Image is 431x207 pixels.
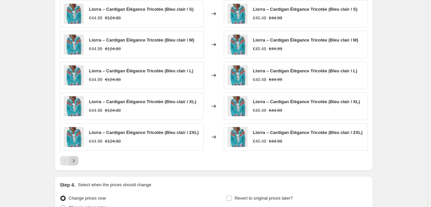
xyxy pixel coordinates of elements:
[78,182,151,188] p: Select when the prices should change
[228,34,248,55] img: Template02_f4e00c41-dd80-420e-9e67-d21a508b9929_80x.jpg
[253,138,266,145] div: €40.49
[269,15,282,21] strike: €44.99
[228,96,248,116] img: Template02_f4e00c41-dd80-420e-9e67-d21a508b9929_80x.jpg
[89,99,196,104] span: Liorra – Cardigan Élégance Tricotée (Bleu clair / XL)
[105,107,121,114] strike: €124.88
[64,127,84,147] img: Template02_f4e00c41-dd80-420e-9e67-d21a508b9929_80x.jpg
[64,65,84,85] img: Template02_f4e00c41-dd80-420e-9e67-d21a508b9929_80x.jpg
[228,127,248,147] img: Template02_f4e00c41-dd80-420e-9e67-d21a508b9929_80x.jpg
[64,34,84,55] img: Template02_f4e00c41-dd80-420e-9e67-d21a508b9929_80x.jpg
[253,107,266,114] div: €40.49
[253,130,363,135] span: Liorra – Cardigan Élégance Tricotée (Bleu clair / 2XL)
[105,46,121,52] strike: €124.88
[253,76,266,83] div: €40.49
[253,7,358,12] span: Liorra – Cardigan Élégance Tricotée (Bleu clair / S)
[228,65,248,85] img: Template02_f4e00c41-dd80-420e-9e67-d21a508b9929_80x.jpg
[89,138,103,145] div: €44.99
[253,15,266,21] div: €40.49
[228,4,248,24] img: Template02_f4e00c41-dd80-420e-9e67-d21a508b9929_80x.jpg
[269,107,282,114] strike: €44.99
[89,7,194,12] span: Liorra – Cardigan Élégance Tricotée (Bleu clair / S)
[64,4,84,24] img: Template02_f4e00c41-dd80-420e-9e67-d21a508b9929_80x.jpg
[105,15,121,21] strike: €124.88
[89,46,103,52] div: €44.99
[105,76,121,83] strike: €124.88
[269,138,282,145] strike: €44.99
[253,46,266,52] div: €40.49
[89,38,194,43] span: Liorra – Cardigan Élégance Tricotée (Bleu clair / M)
[253,38,358,43] span: Liorra – Cardigan Élégance Tricotée (Bleu clair / M)
[89,130,199,135] span: Liorra – Cardigan Élégance Tricotée (Bleu clair / 2XL)
[64,96,84,116] img: Template02_f4e00c41-dd80-420e-9e67-d21a508b9929_80x.jpg
[89,15,103,21] div: €44.99
[269,76,282,83] strike: €44.99
[269,46,282,52] strike: €44.99
[89,68,193,73] span: Liorra – Cardigan Élégance Tricotée (Bleu clair / L)
[89,76,103,83] div: €44.99
[60,182,75,188] h2: Step 4.
[253,68,357,73] span: Liorra – Cardigan Élégance Tricotée (Bleu clair / L)
[69,156,78,165] button: Next
[60,156,78,165] nav: Pagination
[253,99,360,104] span: Liorra – Cardigan Élégance Tricotée (Bleu clair / XL)
[89,107,103,114] div: €44.99
[105,138,121,145] strike: €124.88
[69,196,106,201] span: Change prices now
[235,196,293,201] span: Revert to original prices later?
